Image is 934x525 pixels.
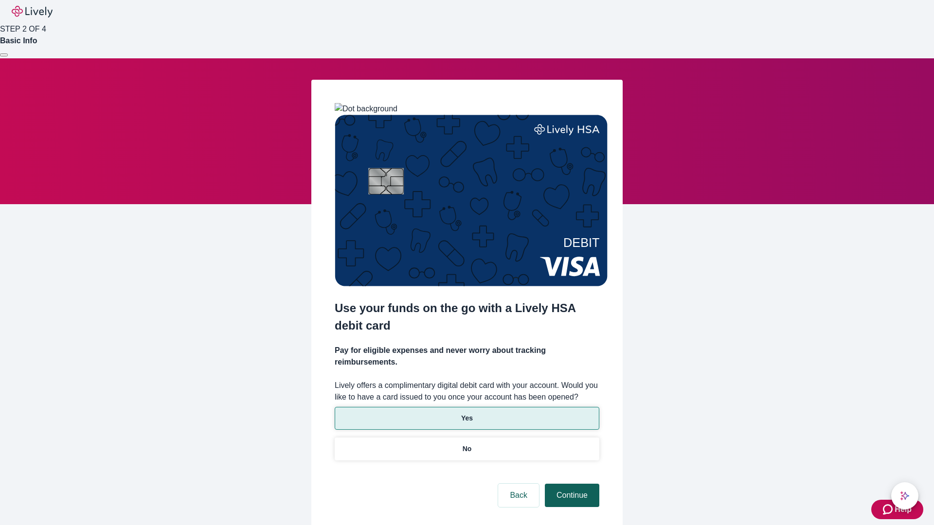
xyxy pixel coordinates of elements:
button: Zendesk support iconHelp [871,500,923,519]
p: Yes [461,413,473,423]
svg: Lively AI Assistant [900,491,910,501]
img: Debit card [335,115,608,286]
p: No [463,444,472,454]
button: Back [498,484,539,507]
h4: Pay for eligible expenses and never worry about tracking reimbursements. [335,345,599,368]
img: Lively [12,6,53,17]
label: Lively offers a complimentary digital debit card with your account. Would you like to have a card... [335,380,599,403]
span: Help [895,504,912,515]
button: chat [891,482,918,509]
h2: Use your funds on the go with a Lively HSA debit card [335,299,599,334]
img: Dot background [335,103,397,115]
button: Continue [545,484,599,507]
button: No [335,437,599,460]
button: Yes [335,407,599,430]
svg: Zendesk support icon [883,504,895,515]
